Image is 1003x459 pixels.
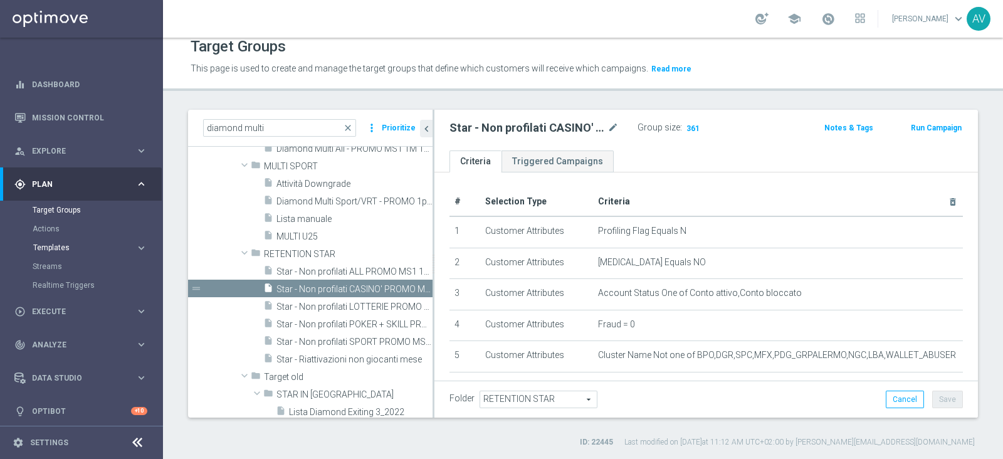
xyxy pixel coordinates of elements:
a: Target Groups [33,205,130,215]
i: keyboard_arrow_right [135,305,147,317]
span: Execute [32,308,135,315]
label: Group size [638,122,680,133]
span: Star - Non profilati SPORT PROMO MS1 1M (3m) [276,337,433,347]
label: Folder [449,393,475,404]
td: Customer Attributes [480,310,593,341]
h1: Target Groups [191,38,286,56]
a: Actions [33,224,130,234]
i: insert_drive_file [263,142,273,157]
button: equalizer Dashboard [14,80,148,90]
label: Last modified on [DATE] at 11:12 AM UTC+02:00 by [PERSON_NAME][EMAIL_ADDRESS][DOMAIN_NAME] [624,437,975,448]
i: keyboard_arrow_right [135,372,147,384]
span: Analyze [32,341,135,349]
i: insert_drive_file [263,300,273,315]
i: insert_drive_file [263,265,273,280]
div: AV [967,7,990,31]
button: Save [932,391,963,408]
i: keyboard_arrow_right [135,242,147,254]
div: Templates [33,238,162,257]
span: Plan [32,181,135,188]
span: close [343,123,353,133]
button: person_search Explore keyboard_arrow_right [14,146,148,156]
td: Customer Attributes [480,248,593,279]
span: Star - Non profilati ALL PROMO MS1 1M (3m) [276,266,433,277]
i: keyboard_arrow_right [135,339,147,351]
i: keyboard_arrow_right [135,178,147,190]
i: folder [251,248,261,262]
span: 361 [685,124,701,135]
div: Execute [14,306,135,317]
div: Streams [33,257,162,276]
i: person_search [14,145,26,157]
i: play_circle_outline [14,306,26,317]
a: Triggered Campaigns [501,150,614,172]
i: mode_edit [607,120,619,135]
a: Realtime Triggers [33,280,130,290]
span: This page is used to create and manage the target groups that define which customers will receive... [191,63,648,73]
button: chevron_left [420,120,433,137]
button: lightbulb Optibot +10 [14,406,148,416]
h2: Star - Non profilati CASINO' PROMO MS1 1M (3m) [449,120,605,135]
i: keyboard_arrow_right [135,145,147,157]
i: settings [13,437,24,448]
td: 1 [449,216,480,248]
div: Plan [14,179,135,190]
span: STAR IN SISAL [276,389,433,400]
button: gps_fixed Plan keyboard_arrow_right [14,179,148,189]
span: school [787,12,801,26]
span: Attivit&#xE0; Downgrade [276,179,433,189]
i: insert_drive_file [263,177,273,192]
button: Run Campaign [910,121,963,135]
a: Settings [30,439,68,446]
span: MULTI U25 [276,231,433,242]
button: play_circle_outline Execute keyboard_arrow_right [14,307,148,317]
span: Lista manuale [276,214,433,224]
i: lightbulb [14,406,26,417]
i: insert_drive_file [276,406,286,420]
i: folder [263,388,273,403]
button: Notes & Tags [823,121,874,135]
i: more_vert [365,119,378,137]
span: MULTI SPORT [264,161,433,172]
td: Customer Attributes [480,216,593,248]
div: Explore [14,145,135,157]
span: Diamond Multi All - PROMO MS1 1M 1pp Lotterie&#x2B;Bingo (3m) [276,144,433,154]
i: insert_drive_file [263,230,273,245]
td: 5 [449,341,480,372]
i: insert_drive_file [263,283,273,297]
i: insert_drive_file [263,318,273,332]
div: +10 [131,407,147,415]
button: Templates keyboard_arrow_right [33,243,148,253]
span: Data Studio [32,374,135,382]
i: gps_fixed [14,179,26,190]
th: Selection Type [480,187,593,216]
th: # [449,187,480,216]
td: 4 [449,310,480,341]
span: Profiling Flag Equals N [598,226,686,236]
i: insert_drive_file [263,195,273,209]
button: Cancel [886,391,924,408]
span: Fraud = 0 [598,319,635,330]
span: Templates [33,244,123,251]
td: Customer Attributes [480,372,593,403]
span: Criteria [598,196,630,206]
button: Data Studio keyboard_arrow_right [14,373,148,383]
i: delete_forever [948,197,958,207]
td: 2 [449,248,480,279]
label: : [680,122,682,133]
div: Actions [33,219,162,238]
button: Mission Control [14,113,148,123]
span: Diamond Multi Sport/VRT - PROMO 1pp sport (3m) [276,196,433,207]
button: track_changes Analyze keyboard_arrow_right [14,340,148,350]
label: ID: 22445 [580,437,613,448]
input: Quick find group or folder [203,119,356,137]
div: Mission Control [14,101,147,134]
